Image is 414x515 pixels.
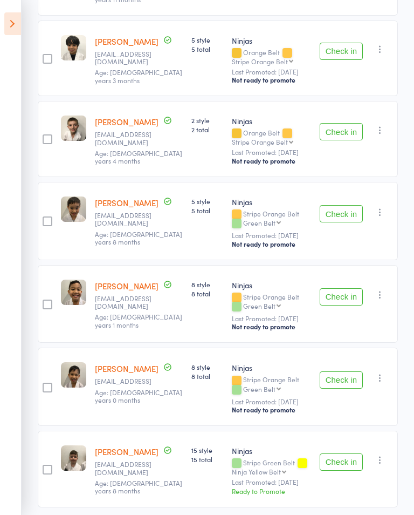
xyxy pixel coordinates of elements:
div: Green Belt [243,302,275,309]
div: Ninja Yellow Belt [232,468,281,475]
small: Last Promoted: [DATE] [232,148,310,156]
span: 8 style [191,280,223,289]
div: Stripe Orange Belt [232,376,310,394]
small: cnmfranchisee@simplyhelping.com.au [95,460,165,476]
span: 15 total [191,455,223,464]
img: image1714791351.png [61,196,86,222]
div: Stripe Orange Belt [232,293,310,311]
a: [PERSON_NAME] [95,446,158,457]
span: 5 total [191,44,223,53]
img: image1697086713.png [61,445,86,471]
span: Age: [DEMOGRAPHIC_DATA] years 0 months [95,388,182,404]
span: 8 style [191,362,223,371]
div: Orange Belt [232,129,310,145]
div: Ninjas [232,116,310,126]
div: Stripe Green Belt [232,459,310,475]
div: Ninjas [232,196,310,207]
div: Stripe Orange Belt [232,210,310,228]
div: Stripe Orange Belt [232,138,288,145]
span: 5 style [191,196,223,206]
div: Not ready to promote [232,322,310,331]
img: image1714791369.png [61,280,86,305]
small: ah1984bosna@hotmail.com [95,212,165,227]
div: Not ready to promote [232,240,310,248]
span: 5 total [191,206,223,215]
div: Green Belt [243,385,275,392]
button: Check in [320,43,363,60]
button: Check in [320,205,363,222]
div: Ready to Promote [232,486,310,496]
div: Not ready to promote [232,157,310,165]
span: Age: [DEMOGRAPHIC_DATA] years 8 months [95,229,182,246]
a: [PERSON_NAME] [95,363,158,374]
div: Ninjas [232,35,310,46]
img: image1714791332.png [61,362,86,388]
small: Last Promoted: [DATE] [232,478,310,486]
small: Last Promoted: [DATE] [232,68,310,76]
button: Check in [320,371,363,389]
button: Check in [320,123,363,140]
small: Gabepilapil_rn@yahoo.com [95,295,165,310]
a: [PERSON_NAME] [95,280,158,292]
img: image1722654108.png [61,35,86,60]
small: gabepilapil_rn@yahoo.con [95,377,165,385]
div: Ninjas [232,445,310,456]
button: Check in [320,288,363,306]
span: 15 style [191,445,223,455]
span: 2 style [191,116,223,125]
img: image1732933819.png [61,116,86,141]
div: Ninjas [232,362,310,373]
span: Age: [DEMOGRAPHIC_DATA] years 1 months [95,312,182,329]
div: Stripe Orange Belt [232,58,288,65]
div: Not ready to promote [232,76,310,84]
div: Orange Belt [232,49,310,65]
span: 8 total [191,289,223,298]
span: Age: [DEMOGRAPHIC_DATA] years 3 months [95,67,182,84]
div: Not ready to promote [232,405,310,414]
a: [PERSON_NAME] [95,36,158,47]
span: Age: [DEMOGRAPHIC_DATA] years 8 months [95,478,182,495]
span: 2 total [191,125,223,134]
small: Last Promoted: [DATE] [232,232,310,239]
a: [PERSON_NAME] [95,116,158,127]
small: Last Promoted: [DATE] [232,315,310,322]
small: Last Promoted: [DATE] [232,398,310,405]
div: Green Belt [243,219,275,226]
div: Ninjas [232,280,310,290]
button: Check in [320,453,363,471]
span: 8 total [191,371,223,381]
small: ali@docsmate.com.au [95,50,165,66]
span: Age: [DEMOGRAPHIC_DATA] years 4 months [95,148,182,165]
small: ckirgiakos@gmail.com [95,131,165,146]
a: [PERSON_NAME] [95,197,158,208]
span: 5 style [191,35,223,44]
